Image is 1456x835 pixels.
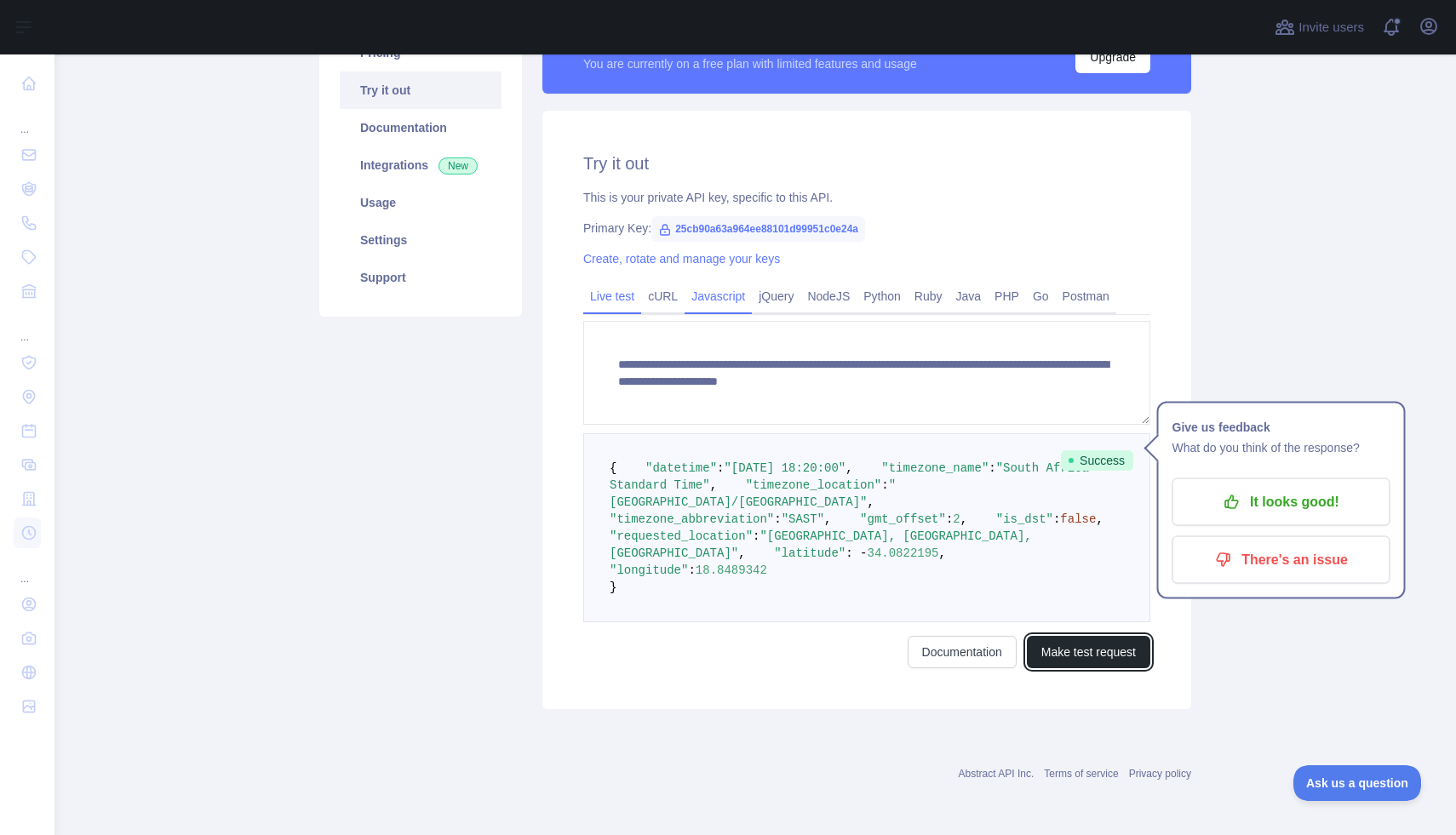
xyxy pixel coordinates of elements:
[753,529,760,543] span: :
[645,461,717,475] span: "datetime"
[752,283,800,310] a: jQuery
[1027,636,1150,668] button: Make test request
[1172,536,1390,584] button: There's an issue
[846,546,867,560] span: : -
[439,157,478,174] span: New
[14,310,41,344] div: ...
[340,221,502,259] a: Settings
[960,512,967,526] span: ,
[774,512,781,526] span: :
[610,529,753,543] span: "requested_location"
[14,552,41,586] div: ...
[1172,417,1390,438] h1: Give us feedback
[953,512,960,526] span: 2
[340,146,502,184] a: Integrations New
[340,71,502,109] a: Try it out
[583,283,641,310] a: Live test
[724,461,846,475] span: "[DATE] 18:20:00"
[1053,512,1060,526] span: :
[1075,41,1150,73] button: Upgrade
[774,546,846,560] span: "latitude"
[881,461,989,475] span: "timezone_name"
[908,636,1017,668] a: Documentation
[908,283,949,310] a: Ruby
[989,461,995,475] span: :
[610,461,616,475] span: {
[988,283,1026,310] a: PHP
[1061,450,1133,471] span: Success
[641,283,685,310] a: cURL
[651,216,865,242] span: 25cb90a63a964ee88101d99951c0e24a
[959,768,1035,780] a: Abstract API Inc.
[340,259,502,296] a: Support
[1096,512,1103,526] span: ,
[881,478,888,492] span: :
[610,580,616,594] span: }
[583,55,917,72] div: You are currently on a free plan with limited features and usage
[1185,546,1378,575] p: There's an issue
[1172,478,1390,526] button: It looks good!
[610,563,688,577] span: "longitude"
[340,109,502,146] a: Documentation
[1026,283,1056,310] a: Go
[583,252,780,266] a: Create, rotate and manage your keys
[782,512,824,526] span: "SAST"
[996,512,1053,526] span: "is_dst"
[1271,14,1367,41] button: Invite users
[685,283,752,310] a: Javascript
[738,546,745,560] span: ,
[867,546,938,560] span: 34.0822195
[867,495,874,509] span: ,
[824,512,831,526] span: ,
[688,563,695,577] span: :
[14,102,41,136] div: ...
[1185,488,1378,517] p: It looks good!
[610,529,1039,560] span: "[GEOGRAPHIC_DATA], [GEOGRAPHIC_DATA], [GEOGRAPHIC_DATA]"
[1298,18,1364,37] span: Invite users
[1172,438,1390,458] p: What do you think of the response?
[846,461,852,475] span: ,
[583,189,1150,206] div: This is your private API key, specific to this API.
[857,283,908,310] a: Python
[1293,765,1422,801] iframe: Toggle Customer Support
[800,283,857,310] a: NodeJS
[946,512,953,526] span: :
[610,512,774,526] span: "timezone_abbreviation"
[1060,512,1096,526] span: false
[710,478,717,492] span: ,
[949,283,989,310] a: Java
[860,512,946,526] span: "gmt_offset"
[1044,768,1118,780] a: Terms of service
[1056,283,1116,310] a: Postman
[696,563,767,577] span: 18.8489342
[717,461,724,475] span: :
[746,478,882,492] span: "timezone_location"
[583,220,1150,237] div: Primary Key:
[583,152,1150,175] h2: Try it out
[939,546,946,560] span: ,
[1129,768,1191,780] a: Privacy policy
[340,184,502,221] a: Usage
